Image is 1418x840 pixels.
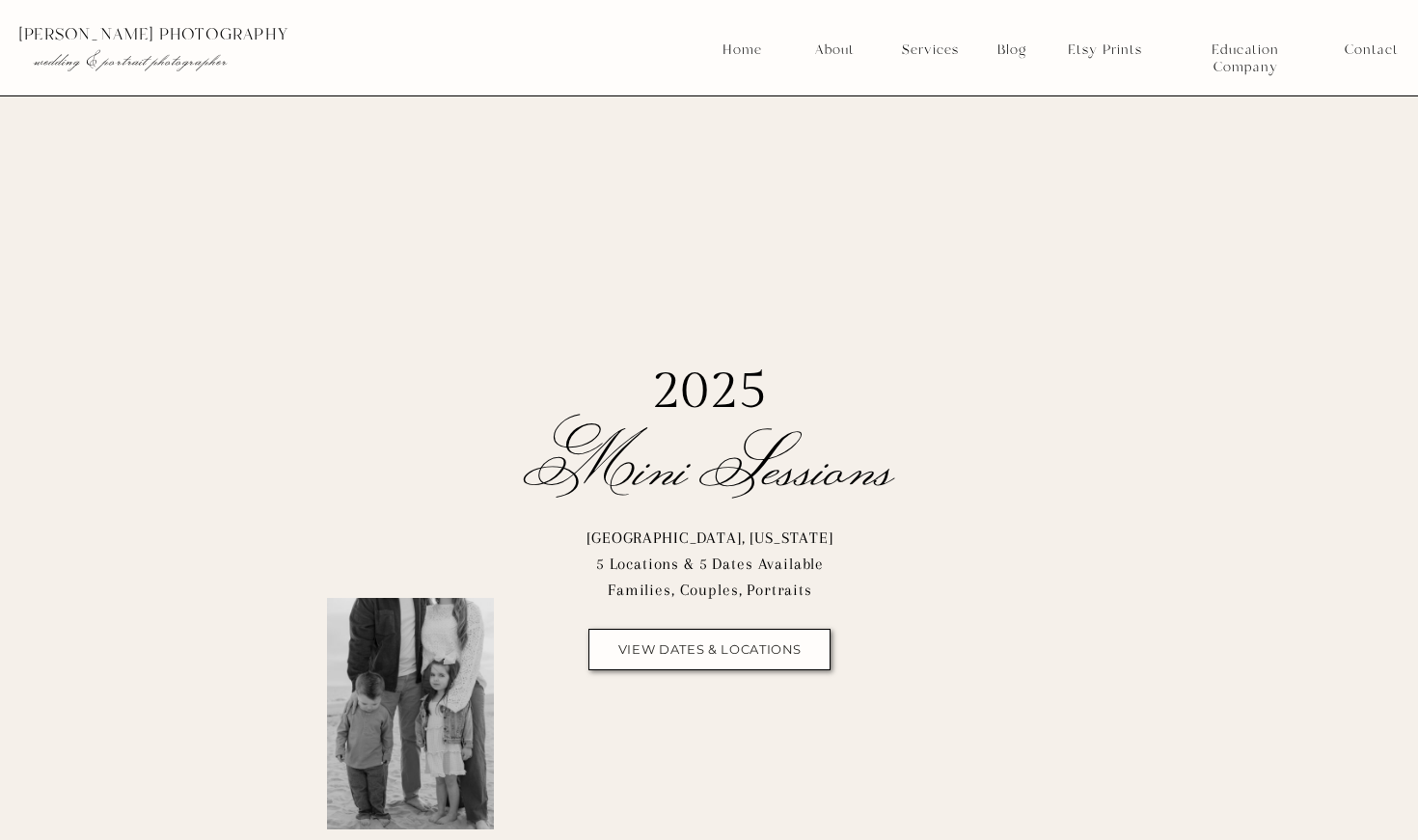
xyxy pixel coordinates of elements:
[502,430,917,494] h1: Mini Sessions
[612,642,808,657] a: view dates & locations
[1060,41,1149,59] a: Etsy Prints
[1179,41,1312,59] a: Education Company
[18,26,407,43] p: [PERSON_NAME] photography
[564,525,856,603] p: [GEOGRAPHIC_DATA], [US_STATE] 5 Locations & 5 Dates Available Families, Couples, Portraits
[809,41,859,59] a: About
[1345,41,1398,59] a: Contact
[894,41,966,59] a: Services
[34,51,368,70] p: wedding & portrait photographer
[722,41,763,59] a: Home
[991,41,1033,59] a: Blog
[623,365,795,428] h1: 2025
